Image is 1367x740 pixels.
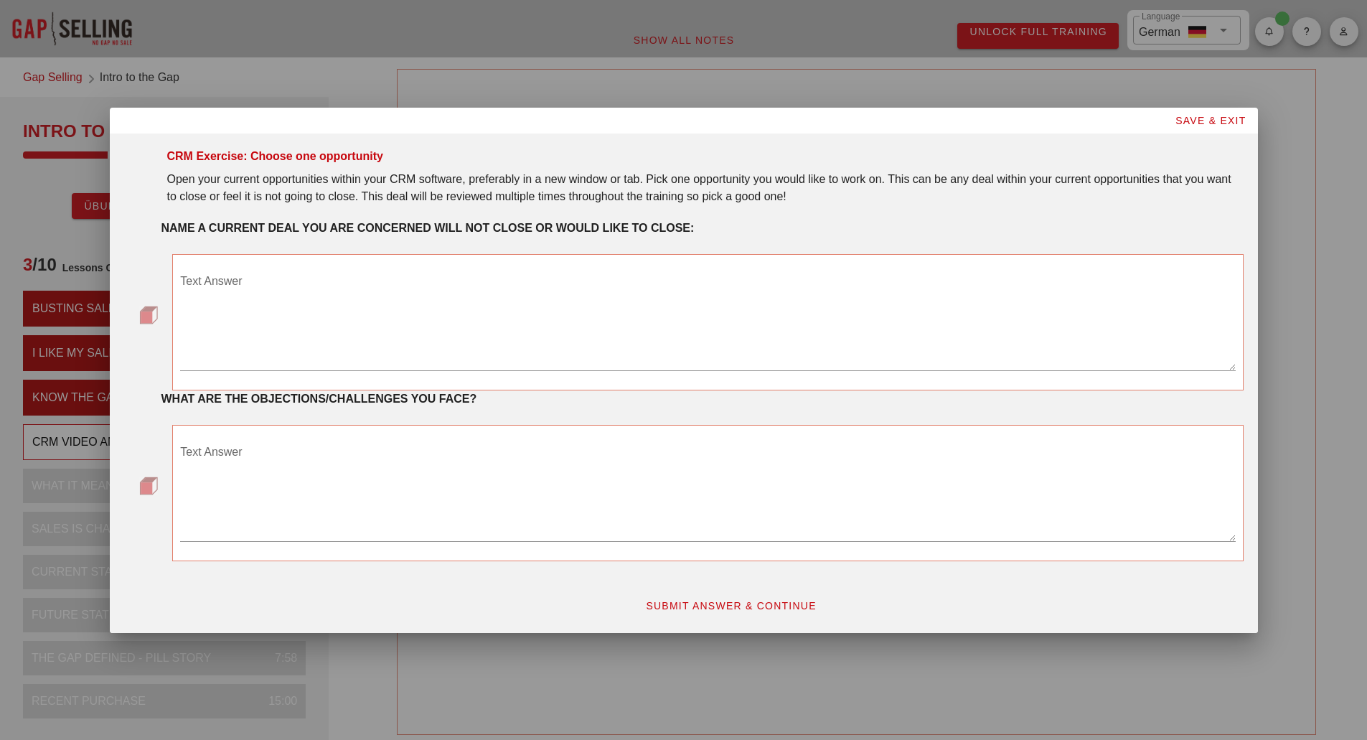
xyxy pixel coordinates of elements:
div: CRM Exercise: Choose one opportunity [167,148,383,165]
span: SUBMIT ANSWER & CONTINUE [645,600,817,612]
img: question-bullet.png [139,306,158,324]
strong: WHAT ARE THE OBJECTIONS/CHALLENGES YOU FACE? [161,393,477,405]
span: SAVE & EXIT [1175,115,1246,126]
strong: NAME A CURRENT DEAL YOU ARE CONCERNED WILL NOT CLOSE OR WOULD LIKE TO CLOSE: [161,222,695,234]
button: SUBMIT ANSWER & CONTINUE [634,593,828,619]
button: SAVE & EXIT [1163,108,1258,134]
img: question-bullet.png [139,477,158,495]
div: Open your current opportunities within your CRM software, preferably in a new window or tab. Pick... [167,171,1244,205]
